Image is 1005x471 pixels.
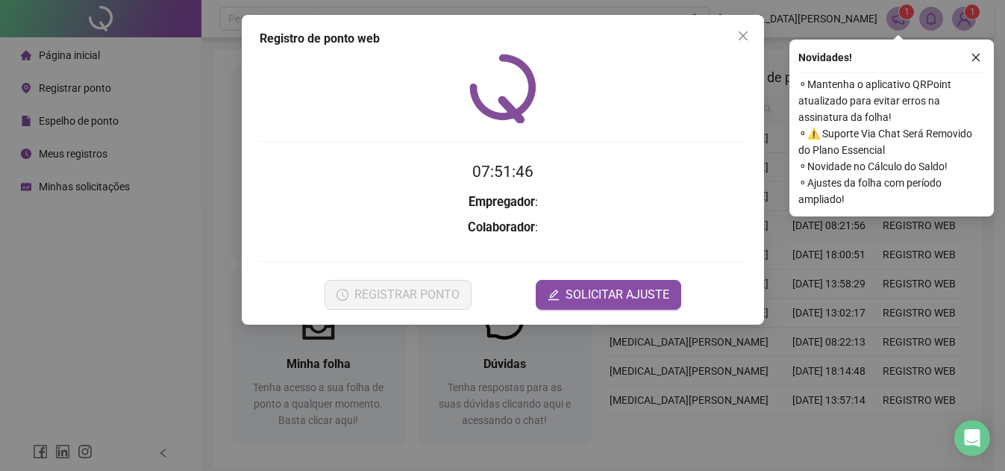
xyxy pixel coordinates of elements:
strong: Colaborador [468,220,535,234]
span: close [737,30,749,42]
span: edit [548,289,560,301]
time: 07:51:46 [472,163,533,181]
button: editSOLICITAR AJUSTE [536,280,681,310]
button: REGISTRAR PONTO [324,280,471,310]
h3: : [260,193,746,212]
span: ⚬ ⚠️ Suporte Via Chat Será Removido do Plano Essencial [798,125,985,158]
strong: Empregador [468,195,534,209]
span: SOLICITAR AJUSTE [566,286,669,304]
span: ⚬ Novidade no Cálculo do Saldo! [798,158,985,175]
div: Registro de ponto web [260,30,746,48]
span: close [971,52,981,63]
h3: : [260,218,746,237]
img: QRPoint [469,54,536,123]
button: Close [731,24,755,48]
span: ⚬ Mantenha o aplicativo QRPoint atualizado para evitar erros na assinatura da folha! [798,76,985,125]
span: Novidades ! [798,49,852,66]
div: Open Intercom Messenger [954,420,990,456]
span: ⚬ Ajustes da folha com período ampliado! [798,175,985,208]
